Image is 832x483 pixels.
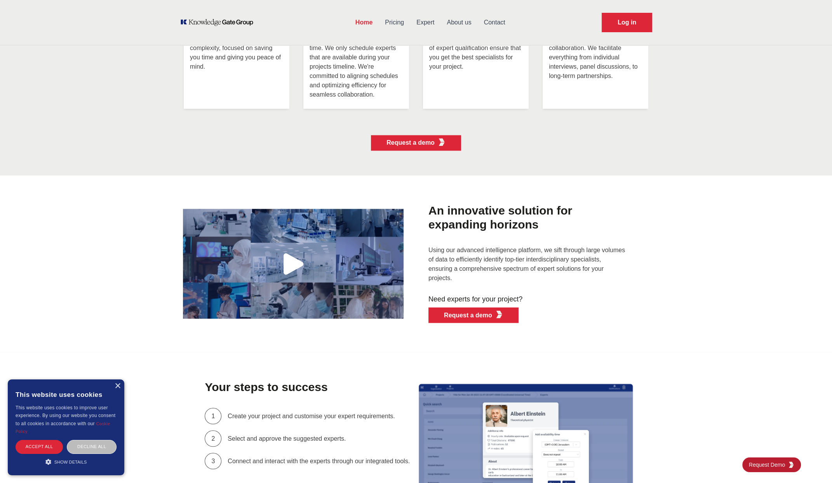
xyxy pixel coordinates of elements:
[788,462,794,468] img: KGG
[444,310,492,320] p: Request a demo
[379,12,410,33] a: Pricing
[793,446,832,483] div: Віджет чату
[16,385,117,404] div: This website uses cookies
[386,138,435,147] p: Request a demo
[190,34,283,102] p: Our intuitive interface eliminates complexity, focused on saving you time and giving you peace of...
[16,421,110,434] a: Cookie Policy
[478,12,512,33] a: Contact
[205,453,221,469] div: 3
[54,460,87,464] span: Show details
[349,12,379,33] a: Home
[549,34,642,102] p: We offer a flexible approach to collaboration. We facilitate everything from individual interview...
[180,19,259,26] a: KOL Knowledge Platform: Talk to Key External Experts (KEE)
[428,200,627,234] h1: An innovative solution for expanding horizons
[205,430,221,447] div: 2
[67,440,117,454] div: Decline all
[429,34,522,102] p: Our exceptionally high standards of expert qualification ensure that you get the best specialists...
[440,12,477,33] a: About us
[428,290,627,307] h3: Need experts for your project?
[16,458,117,466] div: Show details
[228,434,346,443] div: Select and approve the suggested experts.
[495,310,503,318] img: KGG Fifth Element RED
[438,138,446,146] img: KGG Fifth Element RED
[183,202,404,326] img: KOL management, KEE, Therapy area experts
[16,405,115,426] span: This website uses cookies to improve user experience. By using our website you consent to all coo...
[16,440,63,454] div: Accept all
[410,12,440,33] a: Expert
[428,307,519,323] button: Request a demoKGG Fifth Element RED
[183,200,404,327] button: KOL management, KEE, Therapy area experts
[205,377,410,397] h1: Your steps to success
[228,456,410,466] div: Connect and interact with the experts through our integrated tools.
[228,411,395,421] div: Create your project and customise your expert requirements.
[742,457,801,472] a: Request DemoKGG
[428,245,627,282] p: Using our advanced intelligence platform, we sift through large volumes of data to efficiently id...
[793,446,832,483] iframe: Chat Widget
[205,408,221,424] div: 1
[371,135,461,151] button: Request a demoKGG Fifth Element RED
[310,34,403,102] p: We recognize the value of your time. We only schedule experts that are available during your proj...
[602,13,652,32] a: Request Demo
[749,461,788,469] span: Request Demo
[115,383,120,389] div: Close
